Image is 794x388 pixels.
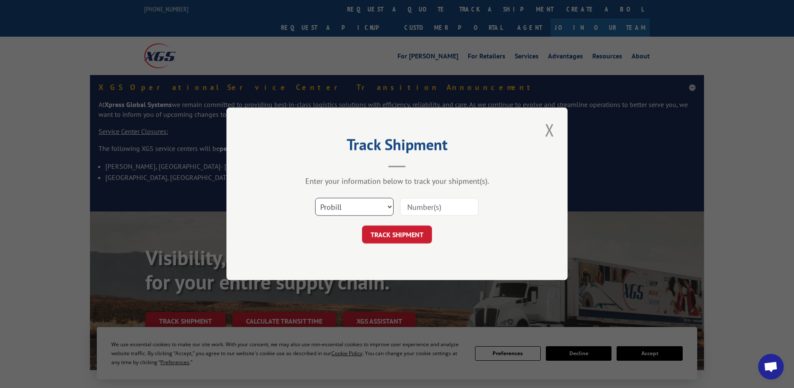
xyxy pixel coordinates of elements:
[269,177,525,186] div: Enter your information below to track your shipment(s).
[362,226,432,244] button: TRACK SHIPMENT
[269,139,525,155] h2: Track Shipment
[400,198,478,216] input: Number(s)
[542,118,557,142] button: Close modal
[758,354,784,379] a: Open chat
